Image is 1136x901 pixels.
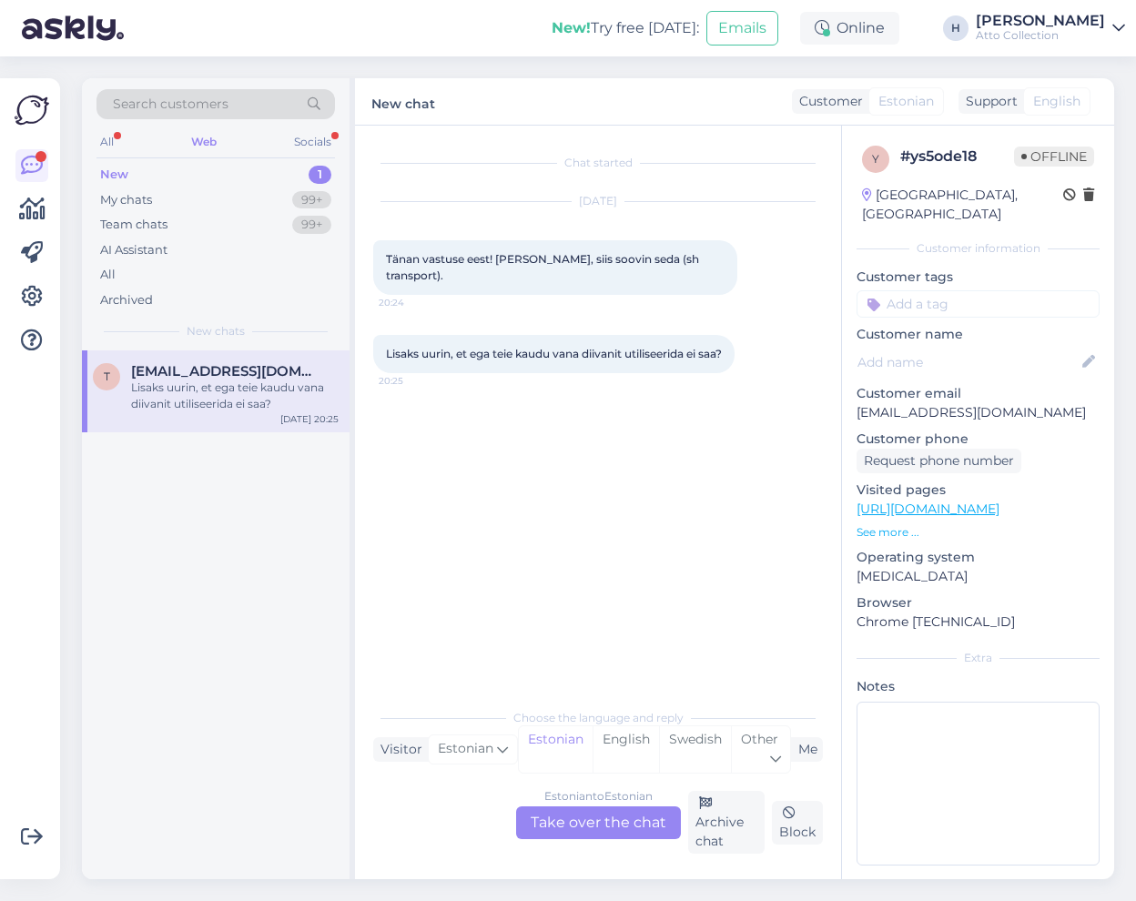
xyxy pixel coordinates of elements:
div: Lisaks uurin, et ega teie kaudu vana diivanit utiliseerida ei saa? [131,380,339,412]
div: Support [958,92,1018,111]
span: Offline [1014,147,1094,167]
div: AI Assistant [100,241,167,259]
div: H [943,15,969,41]
div: Take over the chat [516,806,681,839]
p: Customer tags [857,268,1100,287]
span: Lisaks uurin, et ega teie kaudu vana diivanit utiliseerida ei saa? [386,347,722,360]
p: [MEDICAL_DATA] [857,567,1100,586]
div: [DATE] 20:25 [280,412,339,426]
div: New [100,166,128,184]
span: English [1033,92,1080,111]
div: Web [188,130,220,154]
span: Search customers [113,95,228,114]
p: Customer email [857,384,1100,403]
div: Estonian [519,726,593,773]
img: Askly Logo [15,93,49,127]
a: [PERSON_NAME]Atto Collection [976,14,1125,43]
div: Archived [100,291,153,309]
div: Customer information [857,240,1100,257]
span: 20:25 [379,374,447,388]
span: t [104,370,110,383]
p: Customer phone [857,430,1100,449]
div: My chats [100,191,152,209]
div: Visitor [373,740,422,759]
span: y [872,152,879,166]
div: All [100,266,116,284]
div: 99+ [292,216,331,234]
p: Operating system [857,548,1100,567]
button: Emails [706,11,778,46]
div: Online [800,12,899,45]
div: [PERSON_NAME] [976,14,1105,28]
div: All [96,130,117,154]
div: Customer [792,92,863,111]
div: Estonian to Estonian [544,788,653,805]
div: # ys5ode18 [900,146,1014,167]
p: Customer name [857,325,1100,344]
span: Estonian [878,92,934,111]
p: [EMAIL_ADDRESS][DOMAIN_NAME] [857,403,1100,422]
p: Notes [857,677,1100,696]
div: Archive chat [688,791,766,854]
input: Add a tag [857,290,1100,318]
div: Swedish [659,726,731,773]
span: Tänan vastuse eest! [PERSON_NAME], siis soovin seda (sh transport). [386,252,702,282]
div: Me [791,740,817,759]
input: Add name [857,352,1079,372]
div: Extra [857,650,1100,666]
span: triin.idavain@gmail.com [131,363,320,380]
span: Estonian [438,739,493,759]
div: Block [772,801,823,845]
label: New chat [371,89,435,114]
div: Team chats [100,216,167,234]
span: New chats [187,323,245,339]
b: New! [552,19,591,36]
div: Socials [290,130,335,154]
div: 99+ [292,191,331,209]
span: 20:24 [379,296,447,309]
div: Atto Collection [976,28,1105,43]
div: Choose the language and reply [373,710,823,726]
div: [GEOGRAPHIC_DATA], [GEOGRAPHIC_DATA] [862,186,1063,224]
p: Chrome [TECHNICAL_ID] [857,612,1100,632]
a: [URL][DOMAIN_NAME] [857,501,999,517]
p: Visited pages [857,481,1100,500]
p: Browser [857,593,1100,612]
div: 1 [309,166,331,184]
span: Other [741,731,778,747]
div: Request phone number [857,449,1021,473]
div: Chat started [373,155,823,171]
div: [DATE] [373,193,823,209]
div: Try free [DATE]: [552,17,699,39]
p: See more ... [857,524,1100,541]
div: English [593,726,659,773]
